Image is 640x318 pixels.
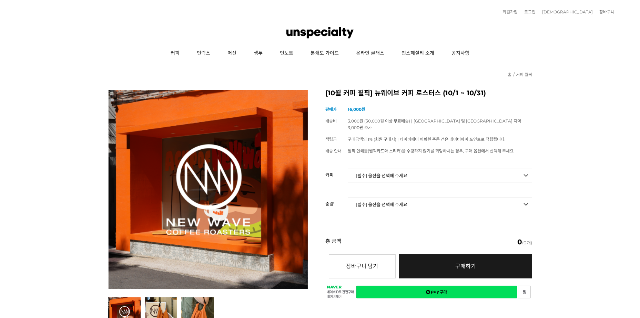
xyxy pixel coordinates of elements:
[302,45,347,62] a: 분쇄도 가이드
[325,164,348,180] th: 커피
[188,45,219,62] a: 언럭스
[325,107,337,112] span: 판매가
[325,148,342,153] span: 배송 안내
[508,72,511,77] a: 홈
[539,10,593,14] a: [DEMOGRAPHIC_DATA]
[521,10,536,14] a: 로그인
[325,118,337,124] span: 배송비
[356,286,517,298] a: 새창
[516,72,532,77] a: 커피 월픽
[286,22,353,43] img: 언스페셜티 몰
[325,90,532,97] h2: [10월 커피 월픽] 뉴웨이브 커피 로스터스 (10/1 ~ 10/31)
[219,45,245,62] a: 머신
[348,137,506,142] span: 구매금액의 1% (회원 구매시) | 네이버페이 비회원 주문 건은 네이버페이 포인트로 적립됩니다.
[399,254,532,278] a: 구매하기
[499,10,518,14] a: 회원가입
[518,286,531,298] a: 새창
[108,90,308,289] img: [10월 커피 월픽] 뉴웨이브 커피 로스터스 (10/1 ~ 10/31)
[325,137,337,142] span: 적립금
[325,238,341,245] strong: 총 금액
[348,118,521,130] span: 3,000원 (30,000원 이상 무료배송) | [GEOGRAPHIC_DATA] 및 [GEOGRAPHIC_DATA] 지역 3,000원 추가
[271,45,302,62] a: 언노트
[596,10,614,14] a: 장바구니
[348,148,515,153] span: 월픽 인쇄물(월픽카드와 스티커)을 수령하지 않기를 희망하시는 경우, 구매 옵션에서 선택해 주세요.
[329,254,396,278] button: 장바구니 담기
[325,193,348,209] th: 중량
[162,45,188,62] a: 커피
[393,45,443,62] a: 언스페셜티 소개
[347,45,393,62] a: 온라인 클래스
[455,263,476,269] span: 구매하기
[348,107,365,112] strong: 16,000원
[517,238,522,246] em: 0
[443,45,478,62] a: 공지사항
[245,45,271,62] a: 생두
[517,238,532,245] span: (0개)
